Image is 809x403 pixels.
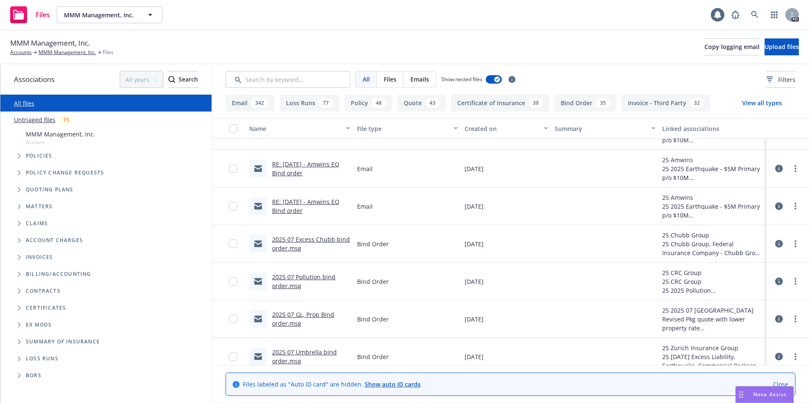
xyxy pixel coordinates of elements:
div: 25 2025 Pollution [662,286,763,295]
div: Search [168,71,198,87]
span: Emails [410,75,429,84]
a: Close [773,380,788,389]
div: Folder Tree Example [0,266,212,384]
span: Bind Order [357,315,389,324]
a: RE: [DATE] - Amwins EQ Bind order [272,198,339,215]
a: Accounts [10,49,32,56]
span: [DATE] [465,164,484,173]
span: [DATE] [465,202,484,211]
span: All [363,75,370,84]
div: 77 [319,98,333,108]
span: Email [357,202,373,211]
span: Invoices [26,255,53,260]
a: Report a Bug [727,6,744,23]
a: Search [746,6,763,23]
span: Associations [14,74,55,85]
a: more [790,351,801,362]
button: SearchSearch [168,71,198,88]
a: more [790,201,801,211]
span: [DATE] [465,240,484,248]
button: MMM Management, Inc. [57,6,162,23]
div: 25 Zurich Insurance Group [662,343,763,352]
span: Copy logging email [704,43,759,51]
div: Created on [465,124,538,133]
div: 15 [59,115,73,125]
span: [DATE] [465,315,484,324]
a: RE: [DATE] - Amwins EQ Bind order [272,160,339,177]
div: Name [249,124,341,133]
input: Toggle Row Selected [229,315,237,323]
a: more [790,239,801,249]
a: Switch app [766,6,783,23]
div: 32 [690,98,704,108]
div: 35 [596,98,610,108]
div: Linked associations [662,124,763,133]
div: 25 2025 07 [GEOGRAPHIC_DATA] Revised Pkg quote with lower property rate [662,306,763,332]
a: more [790,163,801,174]
span: Contracts [26,289,61,294]
span: MMM Management, Inc. [64,11,137,19]
div: 25 [DATE] Excess Liability, Earthquake, Commercial Package, Management Liability, Commercial Umbr... [662,352,763,370]
span: Ex Mods [26,322,52,327]
span: Matters [26,204,52,209]
span: Certificates [26,305,66,310]
div: 25 Amwins [662,155,763,164]
span: Upload files [765,43,799,51]
input: Toggle Row Selected [229,277,237,286]
span: Account [26,139,95,146]
span: Files [384,75,396,84]
a: MMM Management, Inc. [39,49,96,56]
div: Tree Example [0,128,212,266]
a: 2025 07 GL, Prop Bind order.msg [272,310,334,327]
span: Bind Order [357,277,389,286]
span: Bind Order [357,352,389,361]
button: Nova Assist [735,386,794,403]
a: more [790,314,801,324]
a: 2025 07 Excess Chubb bind order.msg [272,235,350,252]
span: Policies [26,153,52,158]
a: more [790,276,801,286]
button: Name [246,118,354,139]
button: Created on [461,118,551,139]
div: 25 CRC Group [662,277,763,286]
button: Loss Runs [280,95,339,112]
div: 25 CRC Group [662,268,763,277]
a: Files [7,3,53,27]
span: BORs [26,373,41,378]
a: 2025 07 Umbrella bind order.msg [272,348,337,365]
span: [DATE] [465,352,484,361]
input: Toggle Row Selected [229,202,237,210]
span: Quoting plans [26,187,74,192]
div: 43 [425,98,440,108]
span: Files [36,11,50,18]
button: Upload files [765,38,799,55]
div: 25 Amwins [662,193,763,202]
span: MMM Management, Inc. [26,130,95,139]
span: Account charges [26,238,83,243]
button: Bind Order [554,95,616,112]
button: Quote [397,95,446,112]
input: Toggle Row Selected [229,240,237,248]
input: Search by keyword... [226,71,350,88]
div: 48 [371,98,386,108]
a: All files [14,99,34,107]
div: 25 2025 Earthquake - $5M Primary p/o $10M [662,164,763,182]
svg: Search [168,76,175,83]
div: 39 [528,98,543,108]
a: Show auto ID cards [365,380,421,388]
span: Files [103,49,113,56]
span: MMM Management, Inc. [10,38,90,49]
button: Copy logging email [704,38,759,55]
span: Claims [26,221,48,226]
div: Summary [555,124,647,133]
button: Invoice - Third Party [622,95,710,112]
input: Toggle Row Selected [229,164,237,173]
button: Certificate of insurance [451,95,549,112]
span: Bind Order [357,240,389,248]
span: Billing/Accounting [26,272,91,277]
span: Files labeled as "Auto ID card" are hidden. [243,380,421,389]
div: 342 [251,98,268,108]
div: 25 Chubb Group, Federal Insurance Company - Chubb Group [662,240,763,257]
button: Email [226,95,275,112]
a: 2025 07 Pollution bind order.msg [272,273,336,290]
